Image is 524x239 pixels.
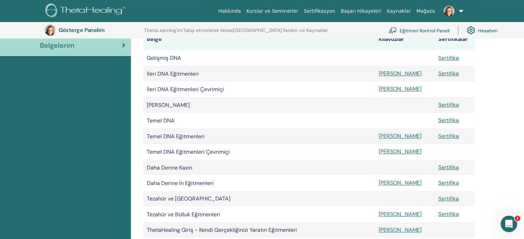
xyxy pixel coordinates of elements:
[147,70,199,77] font: İleri DNA Eğitmenleri
[467,24,475,36] img: cog.svg
[400,28,450,34] font: Eğitmen Kontrol Paneli
[45,25,56,36] img: default.jpg
[183,28,208,39] a: Takip etme
[144,28,183,39] a: ThetaLearning'im
[389,27,397,33] img: chalkboard-teacher.svg
[147,164,192,171] font: Daha Derine Kazın
[379,210,422,218] a: [PERSON_NAME]
[478,28,498,34] font: Hesabım
[438,164,459,171] a: Sertifika
[379,226,422,233] a: [PERSON_NAME]
[208,28,233,39] a: İstek listesi
[389,23,450,38] a: Eğitmen Kontrol Paneli
[379,85,422,93] a: [PERSON_NAME]
[40,41,74,50] font: Belgelerim
[438,179,459,186] a: Sertifika
[218,8,241,14] font: Hakkında
[147,148,230,155] font: Temel DNA Eğitmenleri Çevrimiçi
[416,8,435,14] font: Mağaza
[387,8,411,14] font: Kaynaklar
[144,27,183,33] font: ThetaLearning'im
[45,3,128,19] img: logo.png
[438,117,459,124] a: Sertifika
[341,8,381,14] font: Başarı Hikayeleri
[301,5,338,18] a: Sertifikasyon
[147,211,220,218] font: Tezahür ve Bolluk Eğitmenleri
[147,133,205,140] font: Temel DNA Eğitmenleri
[215,5,244,18] a: Hakkında
[438,54,459,62] a: Sertifika
[467,23,498,38] a: Hesabım
[379,148,422,155] a: [PERSON_NAME]
[59,26,104,34] font: Gösterge Panelim
[438,35,468,43] font: Sertifikalar
[147,54,181,62] font: Gelişmiş DNA
[183,27,208,33] font: Takip etme
[246,8,298,14] font: Kurslar ve Seminerler
[379,179,422,186] a: [PERSON_NAME]
[438,210,459,218] a: Sertifika
[208,27,233,33] font: İstek listesi
[233,27,282,33] font: [GEOGRAPHIC_DATA]
[379,35,404,43] font: Kılavuzlar
[438,195,459,202] a: Sertifika
[384,5,414,18] a: Kaynaklar
[438,132,459,140] a: Sertifika
[438,70,459,77] a: Sertifika
[147,226,297,233] font: ThetaHealing Giriş - Kendi Gerçekliğinizi Yaratın Eğitmenleri
[379,70,422,77] a: [PERSON_NAME]
[147,35,162,43] font: Belge
[501,216,517,232] iframe: Intercom canlı sohbet
[147,117,175,124] font: Temel DNA
[147,195,230,202] font: Tezahür ve [GEOGRAPHIC_DATA]
[147,86,224,93] font: İleri DNA Eğitmenleri Çevrimiçi
[304,8,335,14] font: Sertifikasyon
[379,132,422,140] a: [PERSON_NAME]
[282,28,328,39] a: Yardım ve Kaynaklar
[147,180,214,187] font: Daha Derine İn Eğitmenleri
[282,27,328,33] font: Yardım ve Kaynaklar
[338,5,384,18] a: Başarı Hikayeleri
[244,5,301,18] a: Kurslar ve Seminerler
[516,216,519,220] font: 1
[443,6,454,17] img: default.jpg
[413,5,438,18] a: Mağaza
[438,101,459,108] a: Sertifika
[233,28,282,39] a: [GEOGRAPHIC_DATA]
[147,101,190,109] font: [PERSON_NAME]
